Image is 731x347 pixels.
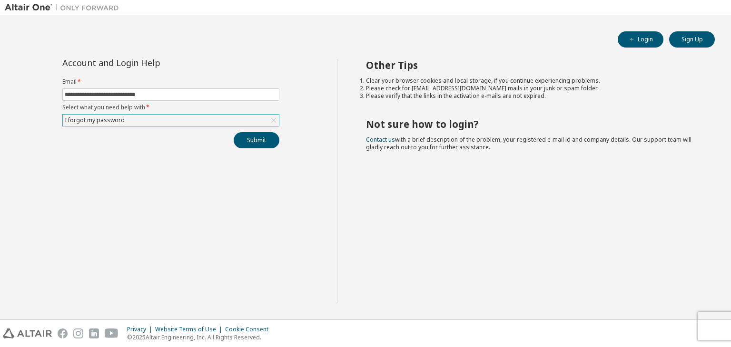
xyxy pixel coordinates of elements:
[669,31,715,48] button: Sign Up
[366,118,698,130] h2: Not sure how to login?
[3,328,52,338] img: altair_logo.svg
[225,326,274,333] div: Cookie Consent
[366,92,698,100] li: Please verify that the links in the activation e-mails are not expired.
[58,328,68,338] img: facebook.svg
[62,104,279,111] label: Select what you need help with
[366,59,698,71] h2: Other Tips
[5,3,124,12] img: Altair One
[73,328,83,338] img: instagram.svg
[234,132,279,148] button: Submit
[155,326,225,333] div: Website Terms of Use
[62,78,279,86] label: Email
[63,115,279,126] div: I forgot my password
[63,115,126,125] div: I forgot my password
[62,59,236,67] div: Account and Login Help
[618,31,663,48] button: Login
[127,326,155,333] div: Privacy
[366,135,691,151] span: with a brief description of the problem, your registered e-mail id and company details. Our suppo...
[105,328,119,338] img: youtube.svg
[366,85,698,92] li: Please check for [EMAIL_ADDRESS][DOMAIN_NAME] mails in your junk or spam folder.
[127,333,274,341] p: © 2025 Altair Engineering, Inc. All Rights Reserved.
[366,77,698,85] li: Clear your browser cookies and local storage, if you continue experiencing problems.
[366,135,395,144] a: Contact us
[89,328,99,338] img: linkedin.svg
